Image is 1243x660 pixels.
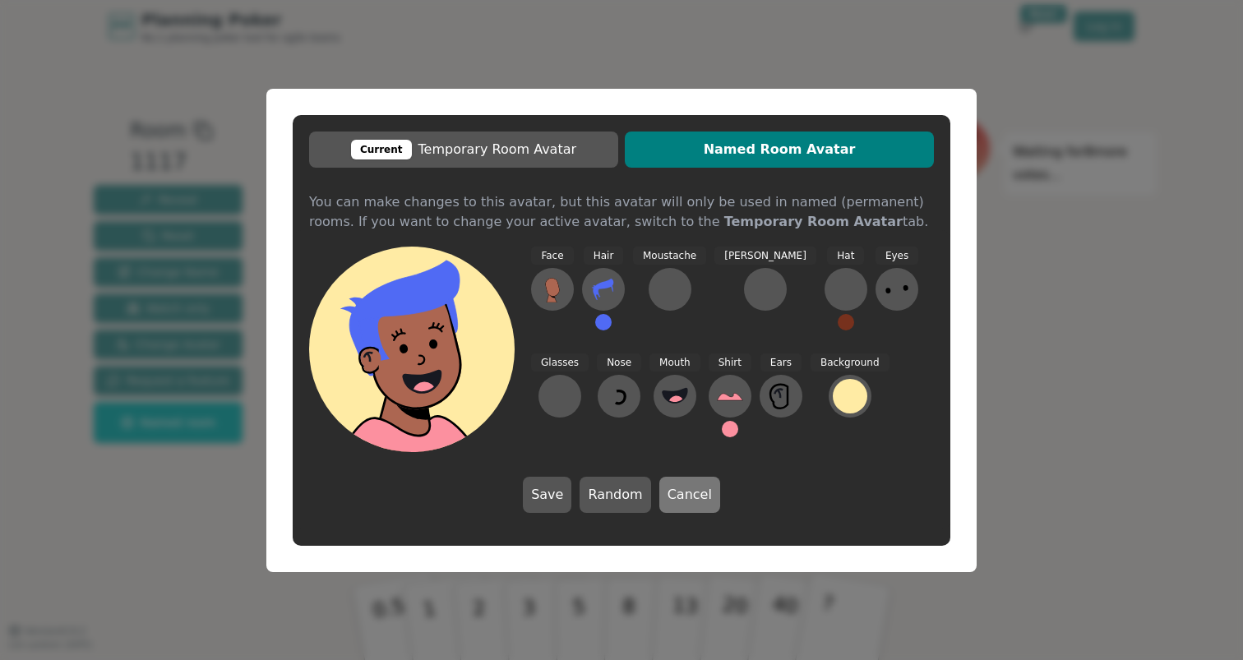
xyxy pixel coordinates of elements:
span: Nose [597,353,641,372]
span: Temporary Room Avatar [317,140,610,159]
span: Background [811,353,890,372]
span: Face [531,247,573,265]
button: Random [580,477,650,513]
span: Hair [584,247,624,265]
div: Current [351,140,412,159]
div: You can make changes to this avatar, but this avatar will only be used in named (permanent) rooms... [309,192,934,205]
span: Mouth [649,353,700,372]
span: Eyes [876,247,918,265]
button: Named Room Avatar [625,132,934,168]
span: Moustache [633,247,706,265]
button: Save [523,477,571,513]
span: Named Room Avatar [633,140,926,159]
span: Glasses [531,353,589,372]
span: Ears [760,353,802,372]
button: Cancel [659,477,720,513]
button: CurrentTemporary Room Avatar [309,132,618,168]
span: Shirt [709,353,751,372]
span: Hat [827,247,864,265]
b: Temporary Room Avatar [724,214,903,229]
span: [PERSON_NAME] [714,247,816,265]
